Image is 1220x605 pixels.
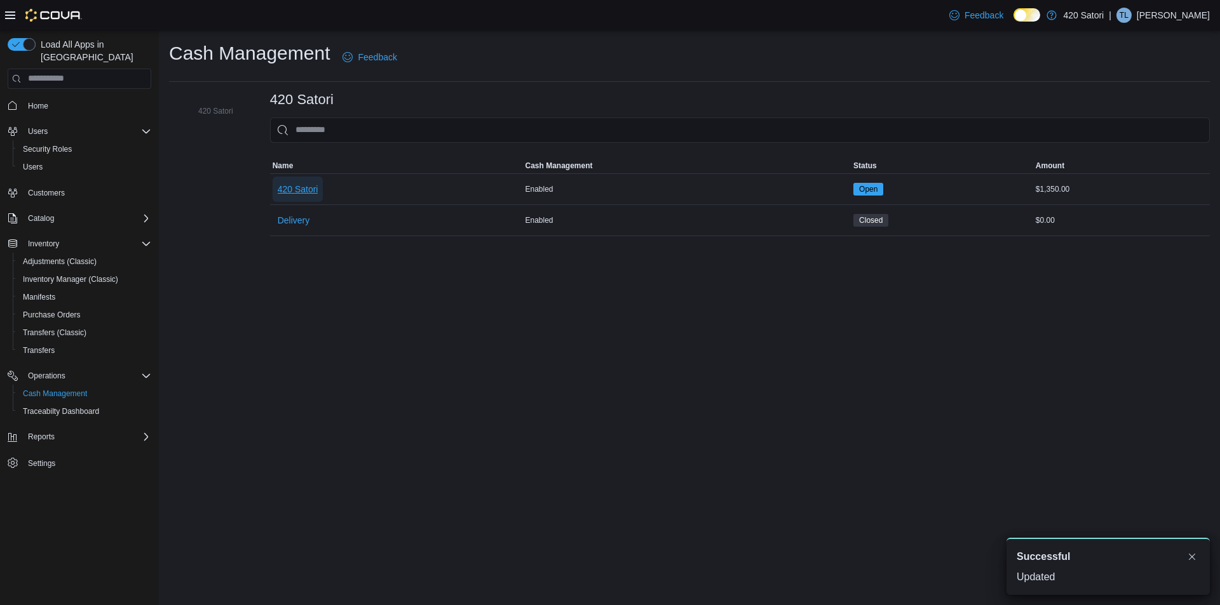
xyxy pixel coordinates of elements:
div: Troy Lorenz [1116,8,1132,23]
button: Delivery [273,208,315,233]
span: Open [853,183,883,196]
span: Closed [859,215,883,226]
button: Catalog [23,211,59,226]
span: Customers [23,185,151,201]
button: Status [851,158,1033,173]
span: Cash Management [525,161,593,171]
a: Transfers [18,343,60,358]
span: Adjustments (Classic) [18,254,151,269]
span: Security Roles [23,144,72,154]
span: Settings [23,455,151,470]
span: Transfers (Classic) [23,328,86,338]
span: Feedback [965,9,1003,22]
span: Users [23,162,43,172]
span: Users [23,124,151,139]
span: 420 Satori [198,106,233,116]
button: Cash Management [13,385,156,402]
button: Operations [23,368,71,383]
span: Settings [28,458,55,469]
span: Cash Management [23,389,87,399]
div: $1,350.00 [1033,182,1210,197]
button: Reports [3,428,156,446]
span: Status [853,161,877,171]
button: Traceabilty Dashboard [13,402,156,420]
span: Load All Apps in [GEOGRAPHIC_DATA] [36,38,151,63]
span: Purchase Orders [23,310,81,320]
span: Home [23,98,151,114]
span: Manifests [23,292,55,302]
nav: Complex example [8,91,151,505]
a: Inventory Manager (Classic) [18,272,123,287]
button: Adjustments (Classic) [13,253,156,270]
a: Settings [23,456,60,471]
span: Customers [28,188,65,198]
h3: 420 Satori [270,92,334,107]
button: Reports [23,429,60,444]
span: Users [18,159,151,175]
span: Inventory Manager (Classic) [23,274,118,284]
button: Settings [3,453,156,472]
span: Users [28,126,48,136]
button: Users [3,123,156,140]
span: Reports [28,432,55,442]
span: Transfers (Classic) [18,325,151,340]
span: Operations [28,371,65,381]
input: Dark Mode [1013,8,1040,22]
span: Transfers [23,345,55,356]
span: Adjustments (Classic) [23,256,97,267]
div: $0.00 [1033,213,1210,228]
span: Reports [23,429,151,444]
button: 420 Satori [273,176,323,202]
button: Catalog [3,209,156,227]
button: Manifests [13,288,156,306]
button: 420 Satori [180,103,238,119]
button: Cash Management [523,158,851,173]
span: Amount [1036,161,1064,171]
span: TL [1120,8,1128,23]
a: Customers [23,185,70,201]
a: Transfers (Classic) [18,325,91,340]
img: Cova [25,9,82,22]
button: Customers [3,183,156,202]
div: Updated [1017,569,1200,585]
input: This is a search bar. As you type, the results lower in the page will automatically filter. [270,117,1210,143]
a: Security Roles [18,142,77,157]
span: Delivery [278,214,310,227]
a: Users [18,159,48,175]
a: Adjustments (Classic) [18,254,102,269]
button: Inventory [3,235,156,253]
span: Name [273,161,294,171]
span: Catalog [28,213,54,223]
a: Cash Management [18,386,92,401]
span: Operations [23,368,151,383]
button: Operations [3,367,156,385]
button: Users [23,124,53,139]
span: Closed [853,214,888,227]
span: Traceabilty Dashboard [18,404,151,419]
button: Purchase Orders [13,306,156,324]
span: Inventory [28,239,59,249]
button: Dismiss toast [1184,549,1200,564]
p: [PERSON_NAME] [1137,8,1210,23]
span: Open [859,183,878,195]
span: Home [28,101,48,111]
button: Transfers [13,342,156,359]
p: | [1109,8,1111,23]
a: Purchase Orders [18,307,86,322]
div: Enabled [523,213,851,228]
span: Security Roles [18,142,151,157]
button: Home [3,96,156,115]
a: Traceabilty Dashboard [18,404,104,419]
button: Name [270,158,523,173]
span: Inventory [23,236,151,251]
h1: Cash Management [169,41,330,66]
span: Cash Management [18,386,151,401]
span: Inventory Manager (Classic) [18,272,151,287]
span: Purchase Orders [18,307,151,322]
button: Inventory Manager (Classic) [13,270,156,288]
a: Manifests [18,289,60,305]
span: Transfers [18,343,151,358]
button: Amount [1033,158,1210,173]
button: Users [13,158,156,176]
